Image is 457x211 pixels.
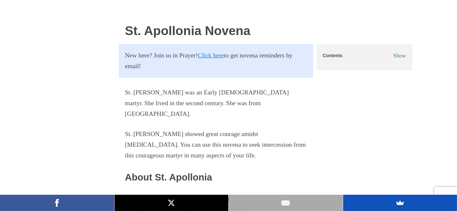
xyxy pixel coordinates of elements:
[395,198,405,208] img: SumoMe
[393,52,406,59] span: Show
[52,198,62,208] img: Facebook
[119,44,314,78] section: New here? Join us in Prayer! to get novena reminders by email!
[198,50,224,61] a: Click here
[167,198,176,208] img: X
[125,87,307,119] p: St. [PERSON_NAME] was an Early [DEMOGRAPHIC_DATA] martyr. She lived in the second century. She wa...
[125,24,307,38] h1: St. Apollonia Novena
[125,172,307,183] h2: About St. Apollonia
[125,129,307,161] p: St. [PERSON_NAME] showed great courage amidst [MEDICAL_DATA]. You can use this novena to seek int...
[281,198,290,208] img: Email
[229,195,343,211] a: Email
[323,53,343,58] h5: Contents
[114,195,229,211] a: X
